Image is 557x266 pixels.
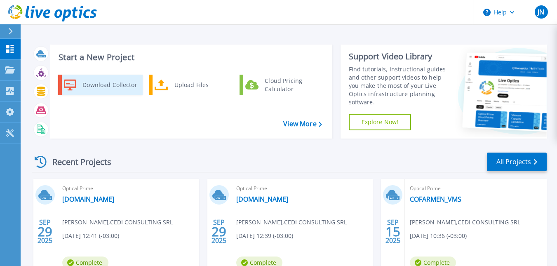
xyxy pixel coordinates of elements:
[62,218,173,227] span: [PERSON_NAME] , CEDI CONSULTING SRL
[487,153,547,171] a: All Projects
[236,231,293,240] span: [DATE] 12:39 (-03:00)
[538,9,544,15] span: JN
[349,114,411,130] a: Explore Now!
[349,65,451,106] div: Find tutorials, instructional guides and other support videos to help you make the most of your L...
[385,217,401,247] div: SEP 2025
[385,228,400,235] span: 15
[283,120,322,128] a: View More
[410,218,520,227] span: [PERSON_NAME] , CEDI CONSULTING SRL
[410,231,467,240] span: [DATE] 10:36 (-03:00)
[78,77,141,93] div: Download Collector
[37,217,53,247] div: SEP 2025
[62,231,119,240] span: [DATE] 12:41 (-03:00)
[410,195,461,203] a: COFARMEN_VMS
[236,184,368,193] span: Optical Prime
[149,75,233,95] a: Upload Files
[236,218,347,227] span: [PERSON_NAME] , CEDI CONSULTING SRL
[58,75,143,95] a: Download Collector
[62,184,194,193] span: Optical Prime
[211,217,227,247] div: SEP 2025
[59,53,322,62] h3: Start a New Project
[212,228,226,235] span: 29
[240,75,324,95] a: Cloud Pricing Calculator
[261,77,322,93] div: Cloud Pricing Calculator
[236,195,288,203] a: [DOMAIN_NAME]
[38,228,52,235] span: 29
[170,77,231,93] div: Upload Files
[349,51,451,62] div: Support Video Library
[410,184,542,193] span: Optical Prime
[62,195,114,203] a: [DOMAIN_NAME]
[32,152,122,172] div: Recent Projects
